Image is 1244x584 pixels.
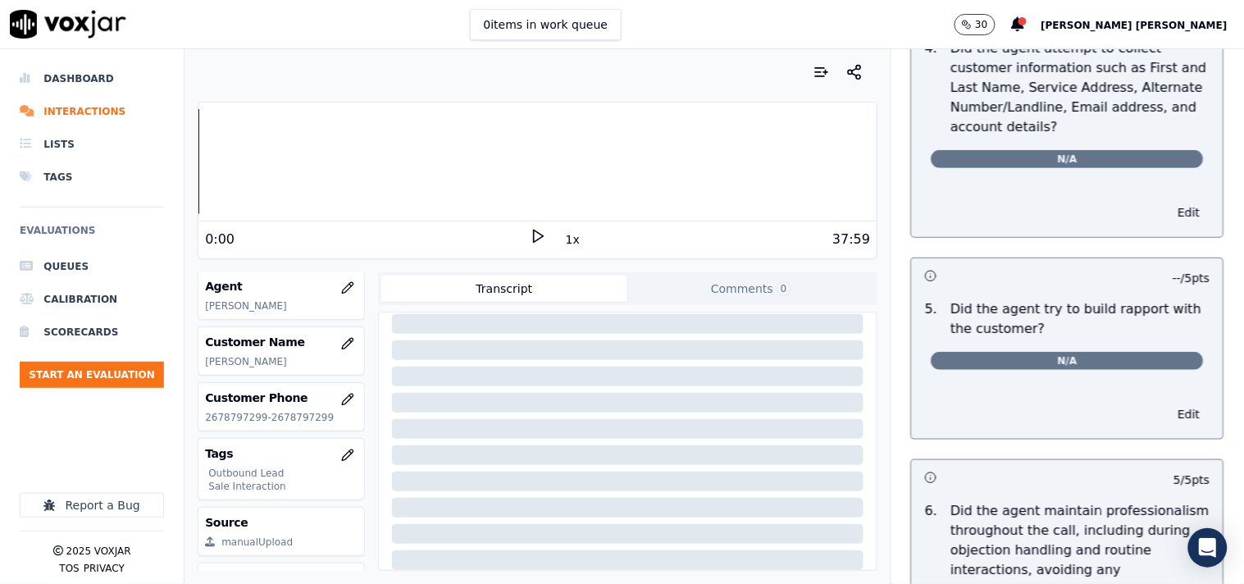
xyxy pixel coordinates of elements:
h3: Customer Name [205,334,357,350]
a: Calibration [20,283,164,316]
p: Did the agent try to build rapport with the customer? [951,299,1210,339]
a: Lists [20,128,164,161]
img: voxjar logo [10,10,126,39]
p: Outbound Lead [208,467,357,480]
a: Tags [20,161,164,194]
p: [PERSON_NAME] [205,299,357,313]
p: 30 [975,18,987,31]
button: 0items in work queue [470,9,622,40]
button: Report a Bug [20,493,164,518]
p: 4 . [918,39,944,137]
h3: Customer Phone [205,390,357,406]
button: Edit [1169,403,1210,426]
button: Privacy [84,562,125,575]
p: 5 . [918,299,944,339]
a: Queues [20,250,164,283]
h3: Source [205,514,357,531]
span: 0 [777,281,791,296]
p: -- / 5 pts [1173,270,1210,286]
button: 30 [955,14,995,35]
span: [PERSON_NAME] [PERSON_NAME] [1041,20,1228,31]
button: Start an Evaluation [20,362,164,388]
button: Transcript [381,276,628,302]
button: TOS [59,562,79,575]
div: 37:59 [832,230,870,249]
a: Dashboard [20,62,164,95]
p: [PERSON_NAME] [205,355,357,368]
p: 5 / 5 pts [1174,472,1210,488]
div: 0:00 [205,230,235,249]
h3: Agent [205,278,357,294]
p: 2025 Voxjar [66,545,131,558]
div: Open Intercom Messenger [1188,528,1228,568]
a: Scorecards [20,316,164,349]
p: Did the agent attempt to collect customer information such as First and Last Name, Service Addres... [951,39,1210,137]
button: [PERSON_NAME] [PERSON_NAME] [1041,15,1244,34]
span: N/A [932,352,1204,370]
p: Sale Interaction [208,480,357,493]
h3: Tags [205,445,357,462]
span: N/A [932,150,1204,168]
p: 2678797299-2678797299 [205,411,357,424]
a: Interactions [20,95,164,128]
div: manualUpload [221,536,293,549]
button: 1x [563,228,583,251]
button: Edit [1169,201,1210,224]
button: 30 [955,14,1011,35]
h6: Evaluations [20,221,164,250]
button: Comments [627,276,874,302]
